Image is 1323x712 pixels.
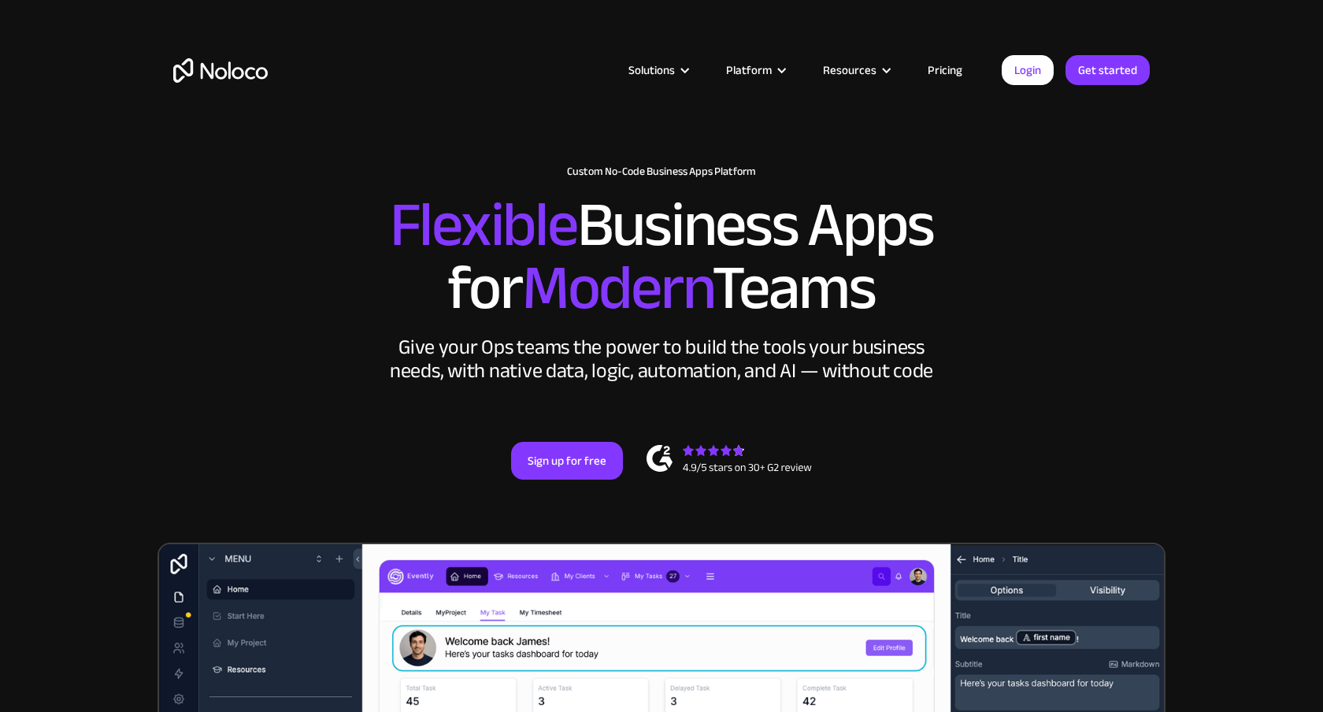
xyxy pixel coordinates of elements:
span: Modern [522,229,712,347]
a: Sign up for free [511,442,623,480]
div: Platform [706,60,803,80]
div: Resources [803,60,908,80]
h2: Business Apps for Teams [173,194,1150,320]
div: Platform [726,60,772,80]
span: Flexible [390,166,577,284]
h1: Custom No-Code Business Apps Platform [173,165,1150,178]
a: Login [1002,55,1054,85]
div: Solutions [609,60,706,80]
div: Give your Ops teams the power to build the tools your business needs, with native data, logic, au... [386,336,937,383]
div: Resources [823,60,876,80]
a: Get started [1065,55,1150,85]
a: home [173,58,268,83]
div: Solutions [628,60,675,80]
a: Pricing [908,60,982,80]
